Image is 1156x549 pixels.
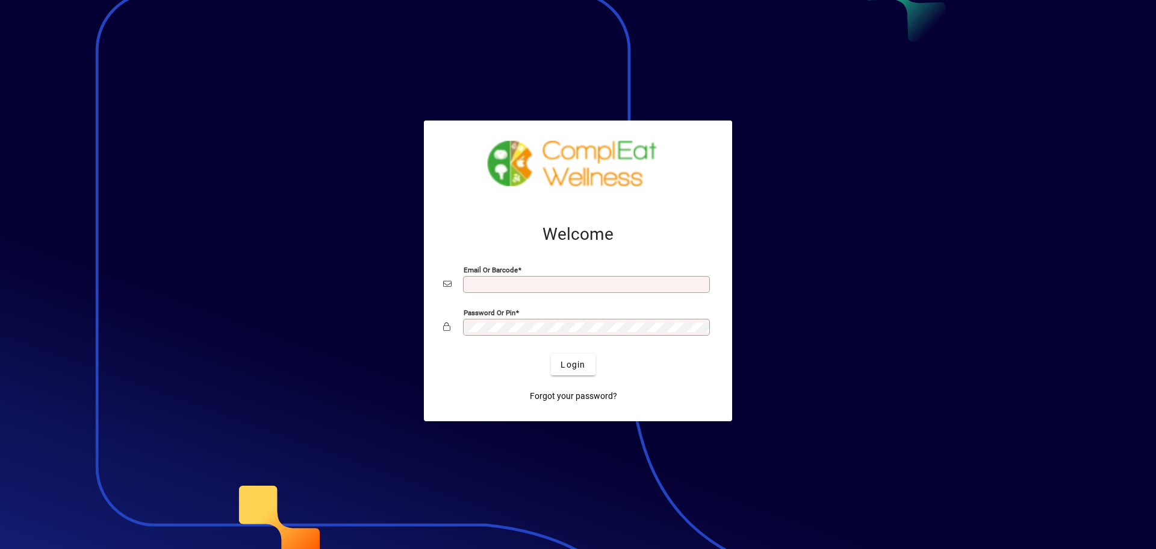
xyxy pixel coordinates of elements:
[561,359,585,371] span: Login
[443,224,713,245] h2: Welcome
[551,354,595,375] button: Login
[464,309,515,317] mat-label: Password or Pin
[464,266,518,274] mat-label: Email or Barcode
[530,390,617,403] span: Forgot your password?
[525,385,622,407] a: Forgot your password?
